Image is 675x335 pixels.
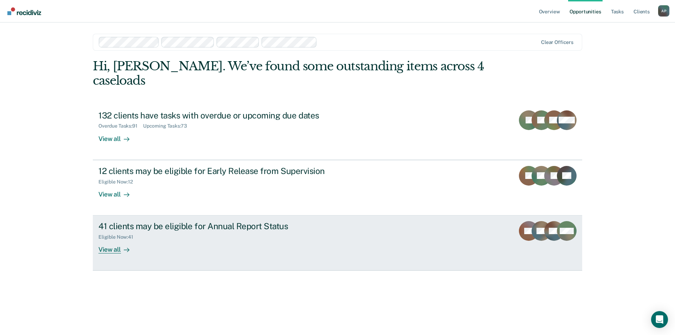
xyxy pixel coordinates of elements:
[658,5,669,17] div: A P
[541,39,573,45] div: Clear officers
[98,179,139,185] div: Eligible Now : 12
[93,215,582,271] a: 41 clients may be eligible for Annual Report StatusEligible Now:41View all
[98,185,138,198] div: View all
[98,234,139,240] div: Eligible Now : 41
[93,105,582,160] a: 132 clients have tasks with overdue or upcoming due datesOverdue Tasks:91Upcoming Tasks:73View all
[98,221,345,231] div: 41 clients may be eligible for Annual Report Status
[651,311,668,328] div: Open Intercom Messenger
[93,160,582,215] a: 12 clients may be eligible for Early Release from SupervisionEligible Now:12View all
[98,166,345,176] div: 12 clients may be eligible for Early Release from Supervision
[98,240,138,254] div: View all
[143,123,193,129] div: Upcoming Tasks : 73
[98,110,345,121] div: 132 clients have tasks with overdue or upcoming due dates
[7,7,41,15] img: Recidiviz
[98,123,143,129] div: Overdue Tasks : 91
[658,5,669,17] button: Profile dropdown button
[93,59,484,88] div: Hi, [PERSON_NAME]. We’ve found some outstanding items across 4 caseloads
[98,129,138,143] div: View all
